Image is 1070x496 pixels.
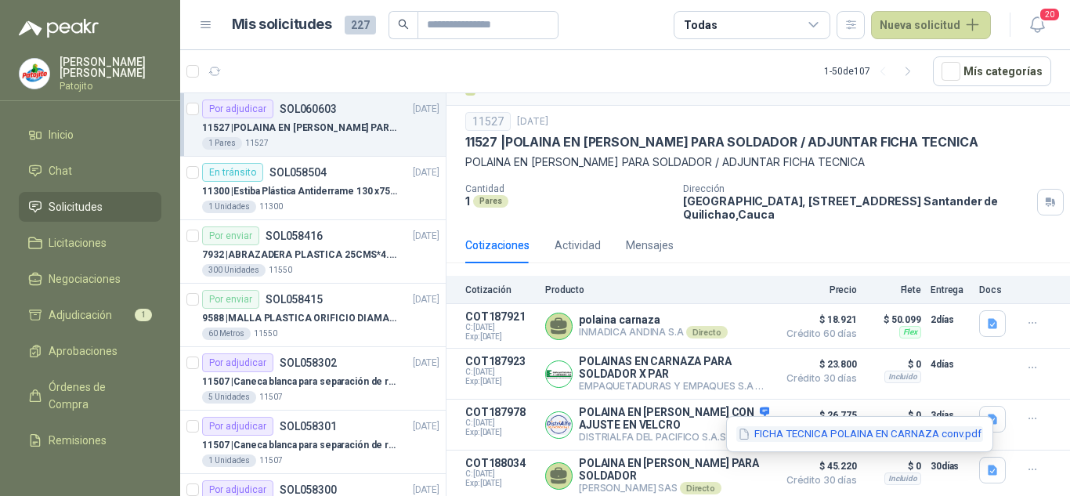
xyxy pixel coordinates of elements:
a: Por enviarSOL058415[DATE] 9588 |MALLA PLASTICA ORIFICIO DIAMANTE 3MM60 Metros11550 [180,284,446,347]
div: 1 - 50 de 107 [824,59,920,84]
span: C: [DATE] [465,367,536,377]
p: SOL058415 [266,294,323,305]
p: 3 días [931,406,970,425]
p: 11507 [259,454,283,467]
span: Exp: [DATE] [465,377,536,386]
p: $ 50.099 [866,310,921,329]
span: Solicitudes [49,198,103,215]
p: [DATE] [413,419,439,434]
span: Adjudicación [49,306,112,324]
img: Company Logo [546,412,572,438]
span: 20 [1039,7,1061,22]
span: search [398,19,409,30]
div: Por adjudicar [202,100,273,118]
p: 11507 | Caneca blanca para separación de residuos 121 LT [202,375,397,389]
p: $ 0 [866,457,921,476]
div: Actividad [555,237,601,254]
p: Cotización [465,284,536,295]
a: Órdenes de Compra [19,372,161,419]
p: 11507 | Caneca blanca para separación de residuos 10 LT [202,438,397,453]
img: Logo peakr [19,19,99,38]
p: POLAINA EN [PERSON_NAME] PARA SOLDADOR / ADJUNTAR FICHA TECNICA [465,154,1051,171]
button: FICHA TECNICA POLAINA EN CARNAZA conv.pdf [736,426,983,443]
span: Exp: [DATE] [465,428,536,437]
p: SOL058416 [266,230,323,241]
button: 20 [1023,11,1051,39]
span: Licitaciones [49,234,107,252]
p: SOL058300 [280,484,337,495]
div: 1 Unidades [202,454,256,467]
div: Directo [680,482,721,494]
span: 1 [135,309,152,321]
div: Directo [686,326,728,339]
span: Aprobaciones [49,342,117,360]
p: 30 días [931,457,970,476]
div: Pares [473,195,508,208]
p: Precio [779,284,857,295]
p: 4 días [931,355,970,374]
p: Cantidad [465,183,671,194]
p: Flete [866,284,921,295]
p: COT187978 [465,406,536,418]
div: Incluido [884,472,921,485]
p: SOL058302 [280,357,337,368]
span: 227 [345,16,376,34]
a: Inicio [19,120,161,150]
p: EMPAQUETADURAS Y EMPAQUES S.A [579,380,769,393]
p: 11550 [254,328,277,340]
p: [DATE] [413,165,439,180]
div: 1 Pares [202,137,242,150]
span: Remisiones [49,432,107,449]
span: C: [DATE] [465,418,536,428]
p: [DATE] [413,292,439,307]
p: [DATE] [517,114,548,129]
span: $ 23.800 [779,355,857,374]
p: 11527 | POLAINA EN [PERSON_NAME] PARA SOLDADOR / ADJUNTAR FICHA TECNICA [202,121,397,136]
a: Negociaciones [19,264,161,294]
a: Remisiones [19,425,161,455]
p: 11527 [245,137,269,150]
p: [GEOGRAPHIC_DATA], [STREET_ADDRESS] Santander de Quilichao , Cauca [683,194,1031,221]
a: En tránsitoSOL058504[DATE] 11300 |Estiba Plástica Antiderrame 130 x75 CM - Capacidad 180-200 Litr... [180,157,446,220]
span: Crédito 60 días [779,329,857,339]
a: Licitaciones [19,228,161,258]
a: Adjudicación1 [19,300,161,330]
span: Negociaciones [49,270,121,288]
button: Nueva solicitud [871,11,991,39]
div: Incluido [884,371,921,383]
p: COT188034 [465,457,536,469]
span: Crédito 30 días [779,476,857,485]
p: 9588 | MALLA PLASTICA ORIFICIO DIAMANTE 3MM [202,311,397,326]
p: 7932 | ABRAZADERA PLASTICA 25CMS*4.8MM NEGRA [202,248,397,262]
p: 11550 [269,264,292,277]
span: C: [DATE] [465,469,536,479]
span: Órdenes de Compra [49,378,146,413]
p: [DATE] [413,102,439,117]
a: Por enviarSOL058416[DATE] 7932 |ABRAZADERA PLASTICA 25CMS*4.8MM NEGRA300 Unidades11550 [180,220,446,284]
p: POLAINA EN [PERSON_NAME] CON AJUSTE EN VELCRO [579,406,769,431]
button: Mís categorías [933,56,1051,86]
p: Dirección [683,183,1031,194]
p: Producto [545,284,769,295]
p: Docs [979,284,1010,295]
div: Por adjudicar [202,417,273,436]
div: Flex [899,326,921,339]
span: C: [DATE] [465,323,536,332]
p: COT187921 [465,310,536,323]
div: 5 Unidades [202,391,256,404]
div: 60 Metros [202,328,251,340]
p: COT187923 [465,355,536,367]
p: 11507 [259,391,283,404]
p: [PERSON_NAME] SAS [579,482,769,494]
p: DISTRIALFA DEL PACIFICO S.A.S. [579,431,769,444]
div: 1 Unidades [202,201,256,213]
p: Entrega [931,284,970,295]
p: SOL058504 [269,167,327,178]
p: INMADICA ANDINA S.A [579,326,728,339]
a: Por adjudicarSOL060603[DATE] 11527 |POLAINA EN [PERSON_NAME] PARA SOLDADOR / ADJUNTAR FICHA TECNI... [180,93,446,157]
a: Por adjudicarSOL058302[DATE] 11507 |Caneca blanca para separación de residuos 121 LT5 Unidades11507 [180,347,446,411]
div: Por enviar [202,226,259,245]
p: 11527 | POLAINA EN [PERSON_NAME] PARA SOLDADOR / ADJUNTAR FICHA TECNICA [465,134,978,150]
div: Cotizaciones [465,237,530,254]
a: Chat [19,156,161,186]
